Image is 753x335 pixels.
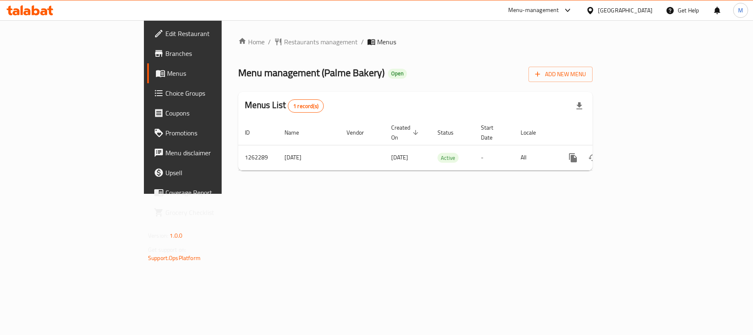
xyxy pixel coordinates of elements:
a: Branches [147,43,270,63]
div: Export file [569,96,589,116]
span: Open [388,70,407,77]
a: Coupons [147,103,270,123]
nav: breadcrumb [238,37,593,47]
span: Grocery Checklist [165,207,263,217]
button: Change Status [583,148,603,168]
span: Coverage Report [165,188,263,198]
span: ID [245,128,261,137]
span: Branches [165,48,263,58]
span: Promotions [165,128,263,138]
div: Open [388,69,407,79]
div: Total records count [288,99,324,113]
div: [GEOGRAPHIC_DATA] [598,6,653,15]
span: 1.0.0 [170,230,182,241]
span: Status [437,128,464,137]
td: - [474,145,514,170]
a: Choice Groups [147,83,270,103]
button: Add New Menu [528,67,593,82]
span: Coupons [165,108,263,118]
span: Created On [391,123,421,142]
li: / [361,37,364,47]
span: Add New Menu [535,69,586,80]
a: Menu disclaimer [147,143,270,163]
span: Upsell [165,168,263,178]
span: Menus [377,37,396,47]
a: Coverage Report [147,183,270,202]
span: Restaurants management [284,37,358,47]
table: enhanced table [238,120,649,171]
a: Support.OpsPlatform [148,253,201,263]
span: Vendor [347,128,375,137]
span: Active [437,153,459,163]
span: Edit Restaurant [165,29,263,39]
span: Menus [167,68,263,78]
a: Promotions [147,123,270,143]
span: Menu disclaimer [165,148,263,158]
span: Get support on: [148,244,186,255]
div: Menu-management [508,5,559,15]
a: Grocery Checklist [147,202,270,222]
span: M [738,6,743,15]
a: Upsell [147,163,270,183]
th: Actions [557,120,649,145]
span: Locale [521,128,547,137]
span: 1 record(s) [288,102,323,110]
span: Menu management ( Palme Bakery ) [238,63,385,82]
h2: Menus List [245,99,324,113]
td: All [514,145,557,170]
a: Menus [147,63,270,83]
span: Choice Groups [165,88,263,98]
span: [DATE] [391,152,408,163]
button: more [563,148,583,168]
span: Version: [148,230,168,241]
a: Restaurants management [274,37,358,47]
a: Edit Restaurant [147,24,270,43]
span: Start Date [481,123,504,142]
td: [DATE] [278,145,340,170]
span: Name [284,128,310,137]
